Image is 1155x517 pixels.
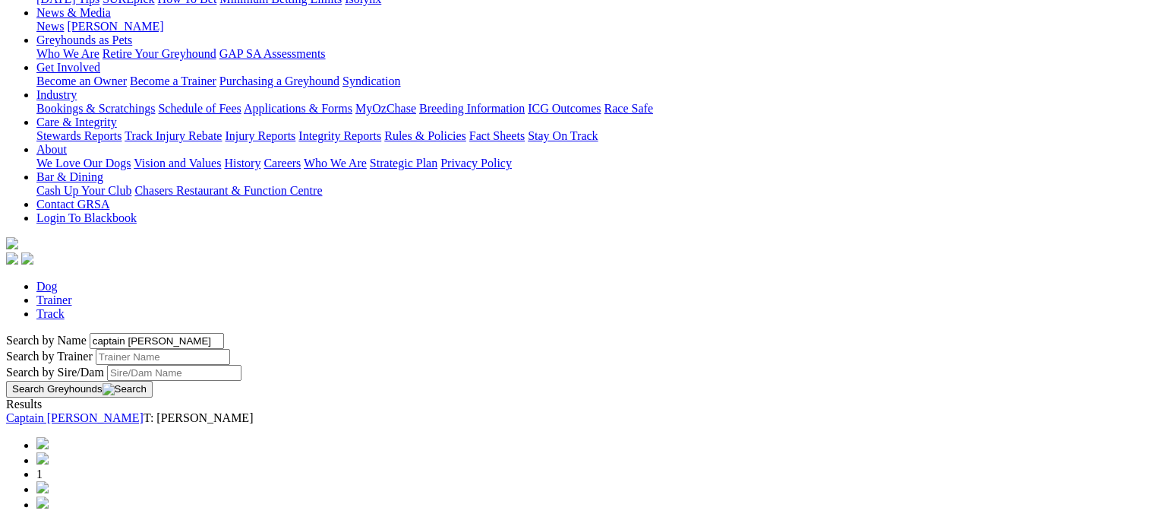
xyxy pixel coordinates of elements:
img: twitter.svg [21,252,33,265]
div: T: [PERSON_NAME] [6,411,1149,425]
a: We Love Our Dogs [36,157,131,170]
a: Industry [36,88,77,101]
a: Become a Trainer [130,75,216,87]
a: Breeding Information [419,102,525,115]
img: logo-grsa-white.png [6,237,18,249]
a: Trainer [36,293,72,306]
a: Dog [36,280,58,293]
a: Race Safe [604,102,652,115]
a: Retire Your Greyhound [103,47,216,60]
a: Greyhounds as Pets [36,33,132,46]
button: Search Greyhounds [6,381,153,398]
a: Chasers Restaurant & Function Centre [134,184,322,197]
div: Care & Integrity [36,129,1149,143]
a: Careers [264,157,301,170]
a: Schedule of Fees [158,102,241,115]
label: Search by Name [6,334,87,347]
div: Get Involved [36,75,1149,88]
a: Stay On Track [528,129,598,142]
a: Stewards Reports [36,129,121,142]
img: Search [103,383,147,395]
a: Become an Owner [36,75,127,87]
a: About [36,143,67,156]
div: Greyhounds as Pets [36,47,1149,61]
div: Results [6,398,1149,411]
a: [PERSON_NAME] [67,20,163,33]
a: Injury Reports [225,129,295,142]
a: Vision and Values [134,157,221,170]
a: Get Involved [36,61,100,74]
div: Industry [36,102,1149,116]
a: Login To Blackbook [36,211,137,224]
a: Integrity Reports [298,129,381,142]
label: Search by Sire/Dam [6,366,104,379]
a: Rules & Policies [384,129,466,142]
a: Purchasing a Greyhound [219,75,339,87]
a: ICG Outcomes [528,102,601,115]
a: MyOzChase [355,102,416,115]
a: Bookings & Scratchings [36,102,155,115]
a: News & Media [36,6,111,19]
div: Bar & Dining [36,184,1149,198]
input: Search by Greyhound name [90,333,224,349]
a: Fact Sheets [469,129,525,142]
label: Search by Trainer [6,350,93,363]
a: Privacy Policy [440,157,512,170]
a: Captain [PERSON_NAME] [6,411,144,424]
img: chevrons-left-pager-blue.svg [36,437,49,449]
a: Track [36,307,65,320]
a: Strategic Plan [370,157,437,170]
a: Care & Integrity [36,116,117,128]
div: About [36,157,1149,170]
a: Track Injury Rebate [125,129,222,142]
input: Search by Trainer name [96,349,230,365]
a: Bar & Dining [36,170,103,183]
img: chevrons-right-pager-blue.svg [36,496,49,509]
a: Contact GRSA [36,198,109,211]
div: News & Media [36,20,1149,33]
a: Cash Up Your Club [36,184,131,197]
a: Who We Are [304,157,367,170]
span: 1 [36,468,43,481]
a: Applications & Forms [244,102,352,115]
a: History [224,157,260,170]
img: chevron-left-pager-blue.svg [36,452,49,465]
img: facebook.svg [6,252,18,265]
a: Who We Are [36,47,99,60]
input: Search by Sire/Dam name [107,365,241,381]
a: News [36,20,64,33]
a: GAP SA Assessments [219,47,326,60]
img: chevron-right-pager-blue.svg [36,481,49,493]
a: Syndication [342,75,400,87]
